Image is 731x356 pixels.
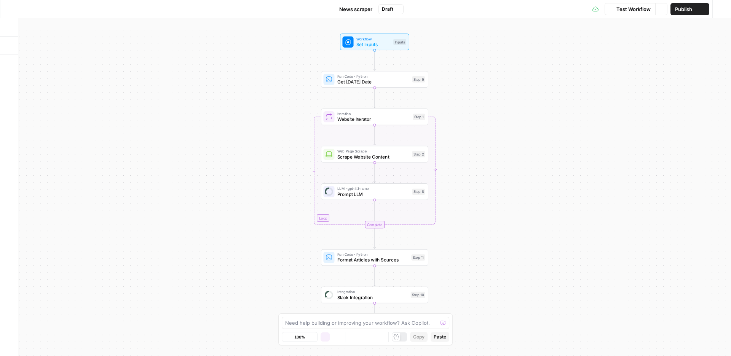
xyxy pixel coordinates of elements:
[337,79,409,85] span: Get [DATE] Date
[373,88,375,108] g: Edge from step_9 to step_1
[321,109,428,125] div: LoopIterationWebsite IteratorStep 1
[411,292,425,298] div: Step 10
[337,116,410,123] span: Website Iterator
[373,50,375,71] g: Edge from start to step_9
[337,186,409,191] span: LLM · gpt-4.1-nano
[670,3,697,15] button: Publish
[373,125,375,145] g: Edge from step_1 to step_2
[337,257,409,263] span: Format Articles with Sources
[321,287,428,303] div: IntegrationSlack IntegrationStep 10
[337,294,408,301] span: Slack Integration
[373,162,375,183] g: Edge from step_2 to step_8
[337,74,409,79] span: Run Code · Python
[321,71,428,88] div: Run Code · PythonGet [DATE] DateStep 9
[382,6,393,13] span: Draft
[294,334,305,340] span: 100%
[411,254,425,260] div: Step 11
[339,5,372,13] span: News scraper
[616,5,651,13] span: Test Workflow
[413,114,425,120] div: Step 1
[413,334,425,340] span: Copy
[373,266,375,286] g: Edge from step_11 to step_10
[321,146,428,163] div: Web Page ScrapeScrape Website ContentStep 2
[356,36,391,42] span: Workflow
[337,252,409,257] span: Run Code · Python
[337,153,409,160] span: Scrape Website Content
[410,332,428,342] button: Copy
[337,148,409,154] span: Web Page Scrape
[378,4,404,14] button: Draft
[431,332,449,342] button: Paste
[328,3,377,15] button: News scraper
[365,221,385,228] div: Complete
[434,334,446,340] span: Paste
[412,151,425,157] div: Step 2
[321,34,428,50] div: WorkflowSet InputsInputs
[393,39,406,45] div: Inputs
[321,249,428,266] div: Run Code · PythonFormat Articles with SourcesStep 11
[321,183,428,200] div: LLM · gpt-4.1-nanoPrompt LLMStep 8
[337,111,410,117] span: Iteration
[321,221,428,228] div: Complete
[675,5,692,13] span: Publish
[605,3,655,15] button: Test Workflow
[412,76,425,82] div: Step 9
[337,191,409,197] span: Prompt LLM
[412,189,425,195] div: Step 8
[337,289,408,295] span: Integration
[373,228,375,249] g: Edge from step_1-iteration-end to step_11
[356,41,391,48] span: Set Inputs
